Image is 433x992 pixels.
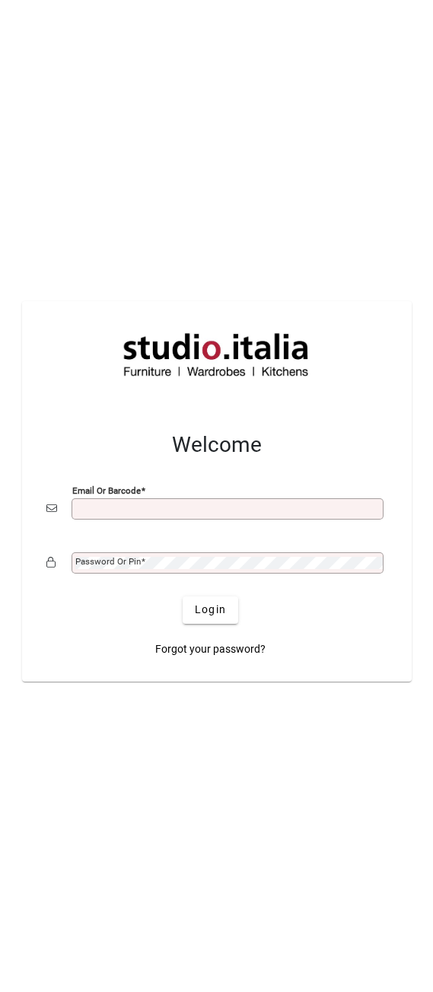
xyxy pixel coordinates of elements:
mat-label: Email or Barcode [72,485,141,495]
h2: Welcome [46,432,387,458]
span: Login [195,602,226,618]
span: Forgot your password? [155,641,266,657]
button: Login [183,596,238,624]
mat-label: Password or Pin [75,556,141,567]
a: Forgot your password? [149,636,272,663]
